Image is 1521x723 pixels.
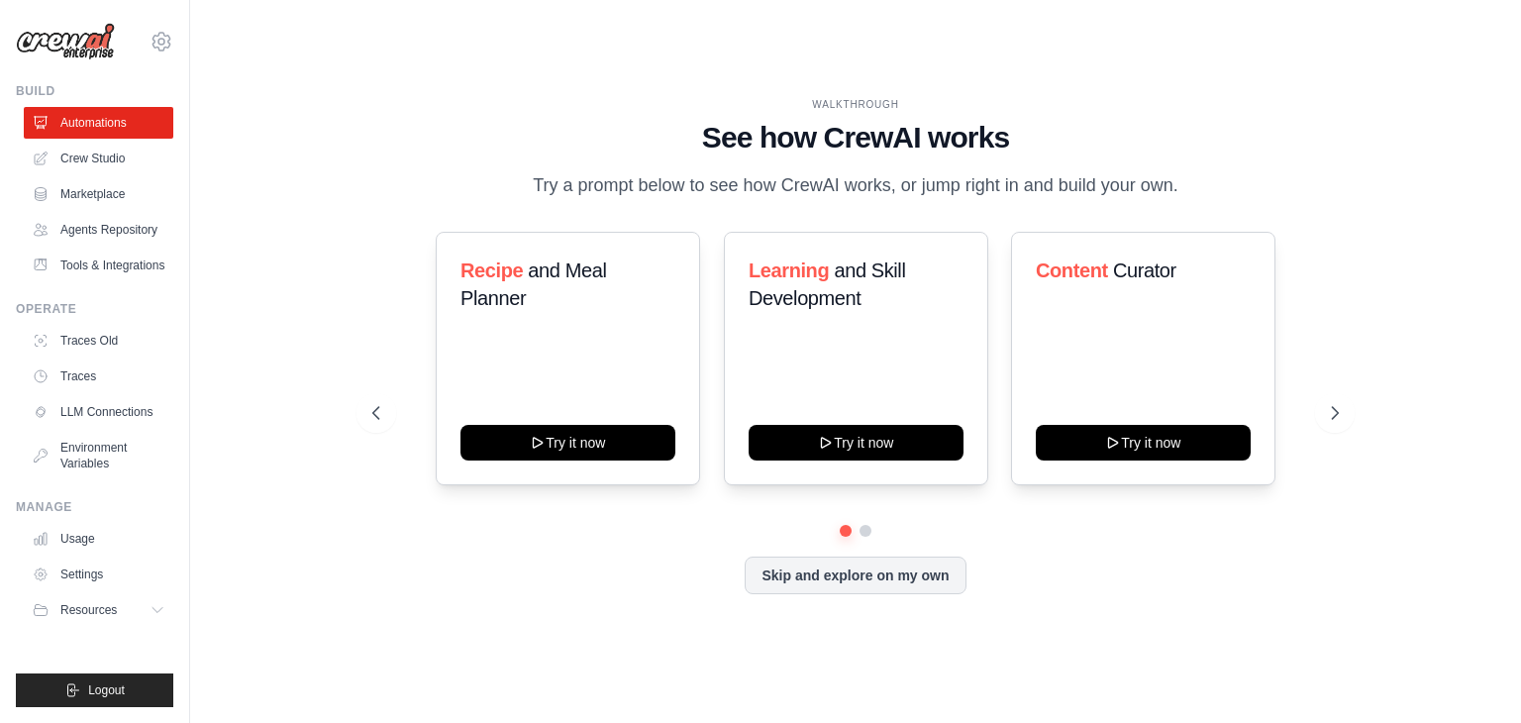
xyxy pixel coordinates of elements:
span: Curator [1113,259,1176,281]
div: WALKTHROUGH [372,97,1339,112]
a: Automations [24,107,173,139]
a: Settings [24,559,173,590]
a: Usage [24,523,173,555]
a: LLM Connections [24,396,173,428]
button: Skip and explore on my own [745,557,965,594]
a: Crew Studio [24,143,173,174]
span: Resources [60,602,117,618]
button: Logout [16,673,173,707]
a: Agents Repository [24,214,173,246]
h1: See how CrewAI works [372,120,1339,155]
button: Resources [24,594,173,626]
div: Operate [16,301,173,317]
button: Try it now [749,425,963,461]
div: Manage [16,499,173,515]
button: Try it now [460,425,675,461]
a: Tools & Integrations [24,250,173,281]
a: Traces [24,361,173,392]
span: and Meal Planner [460,259,606,309]
div: Build [16,83,173,99]
a: Traces Old [24,325,173,357]
span: Logout [88,682,125,698]
a: Marketplace [24,178,173,210]
p: Try a prompt below to see how CrewAI works, or jump right in and build your own. [523,171,1188,200]
button: Try it now [1036,425,1251,461]
span: Content [1036,259,1108,281]
span: Recipe [460,259,523,281]
img: Logo [16,23,115,60]
span: and Skill Development [749,259,905,309]
a: Environment Variables [24,432,173,479]
span: Learning [749,259,829,281]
